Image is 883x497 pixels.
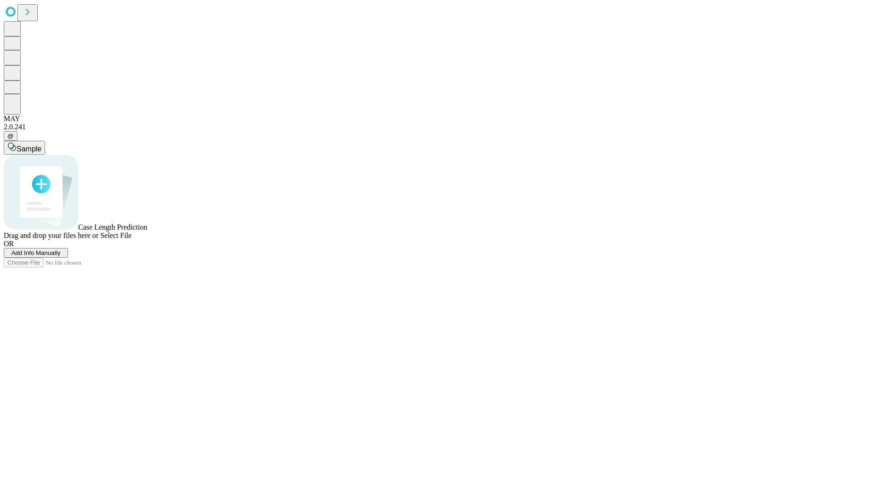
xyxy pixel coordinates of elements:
button: @ [4,131,17,141]
span: Add Info Manually [11,249,61,256]
div: MAY [4,115,879,123]
span: Select File [100,231,132,239]
span: Drag and drop your files here or [4,231,98,239]
span: Sample [17,145,41,153]
div: 2.0.241 [4,123,879,131]
span: @ [7,133,14,139]
button: Add Info Manually [4,248,68,258]
span: OR [4,240,14,248]
span: Case Length Prediction [78,223,147,231]
button: Sample [4,141,45,155]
